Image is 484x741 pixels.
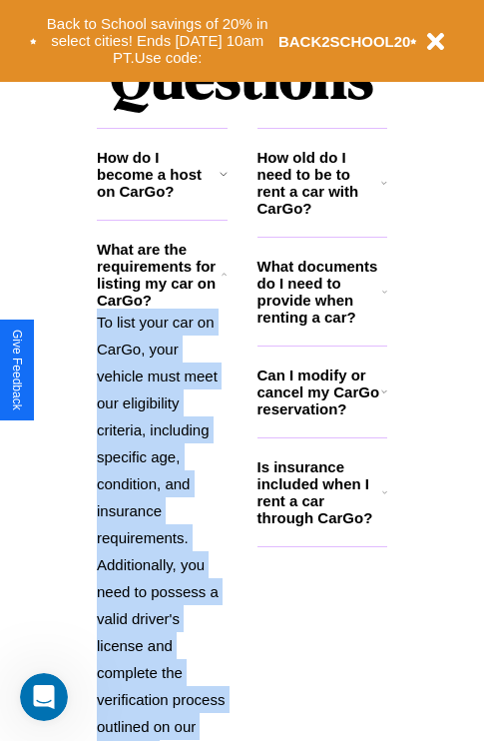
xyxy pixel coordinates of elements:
div: Give Feedback [10,330,24,410]
button: Back to School savings of 20% in select cities! Ends [DATE] 10am PT.Use code: [37,10,278,72]
h3: How do I become a host on CarGo? [97,149,220,200]
b: BACK2SCHOOL20 [278,33,411,50]
h3: What documents do I need to provide when renting a car? [257,258,383,326]
h3: Is insurance included when I rent a car through CarGo? [257,458,382,526]
h3: Can I modify or cancel my CarGo reservation? [257,367,381,417]
iframe: Intercom live chat [20,673,68,721]
h3: How old do I need to be to rent a car with CarGo? [257,149,382,217]
h3: What are the requirements for listing my car on CarGo? [97,241,222,309]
